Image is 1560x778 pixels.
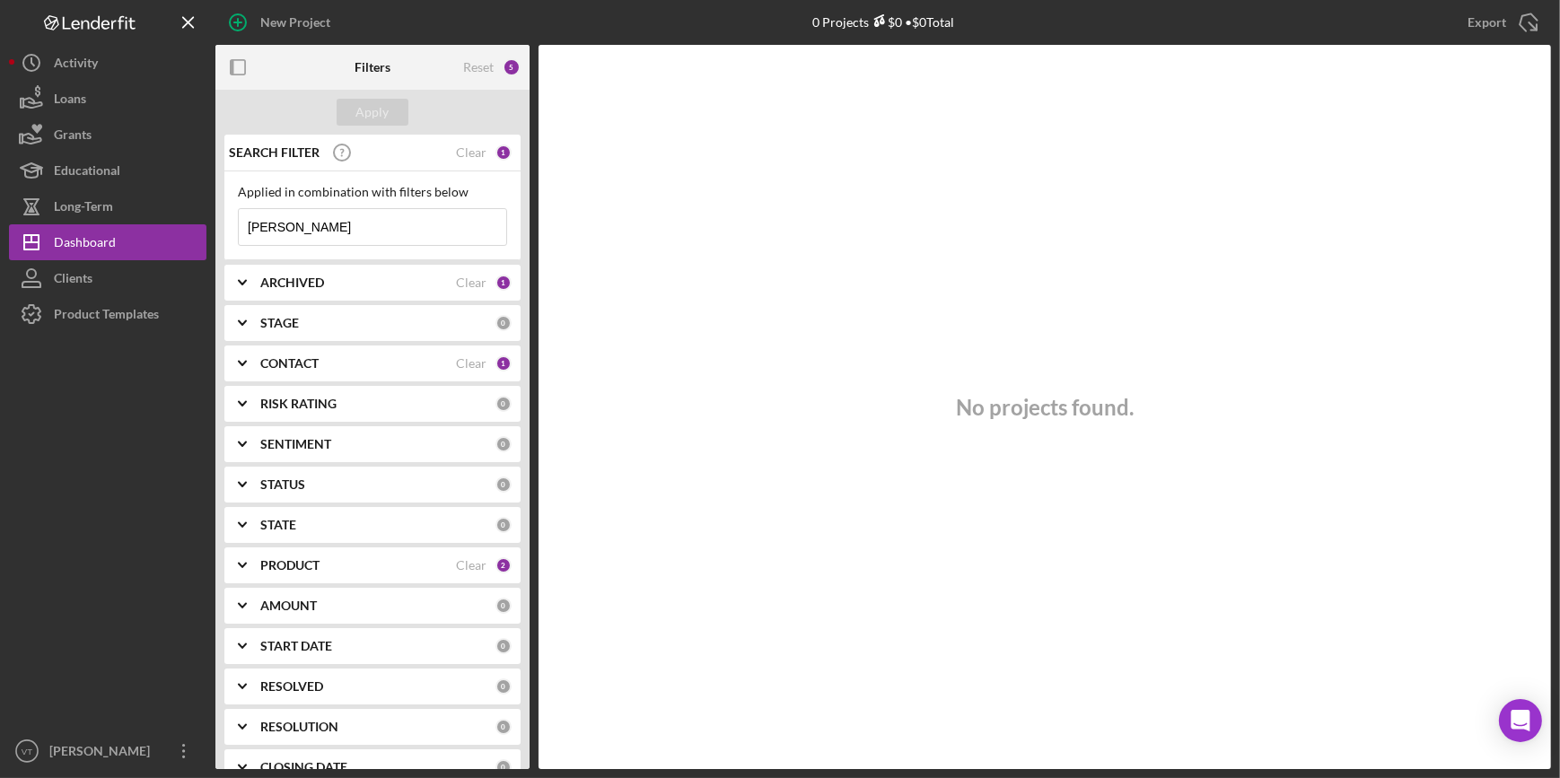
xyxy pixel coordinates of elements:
div: 2 [495,557,512,573]
div: 0 [495,678,512,695]
button: New Project [215,4,348,40]
button: Grants [9,117,206,153]
b: STAGE [260,316,299,330]
div: Grants [54,117,92,157]
div: 0 Projects • $0 Total [812,14,954,30]
b: RESOLUTION [260,720,338,734]
div: 0 [495,436,512,452]
b: RESOLVED [260,679,323,694]
div: Clear [456,275,486,290]
div: Clear [456,356,486,371]
h3: No projects found. [956,395,1134,420]
div: Reset [463,60,494,74]
div: Product Templates [54,296,159,337]
b: PRODUCT [260,558,320,573]
div: Applied in combination with filters below [238,185,507,199]
div: 0 [495,638,512,654]
b: STATE [260,518,296,532]
div: 1 [495,144,512,161]
div: 5 [503,58,521,76]
div: Clear [456,558,486,573]
button: VT[PERSON_NAME] [9,733,206,769]
div: 1 [495,275,512,291]
b: SENTIMENT [260,437,331,451]
div: Educational [54,153,120,193]
div: 0 [495,719,512,735]
div: Clear [456,145,486,160]
button: Apply [337,99,408,126]
div: New Project [260,4,330,40]
div: Activity [54,45,98,85]
b: Filters [355,60,390,74]
div: 0 [495,598,512,614]
div: Export [1468,4,1506,40]
b: ARCHIVED [260,275,324,290]
div: 0 [495,517,512,533]
div: Clients [54,260,92,301]
button: Educational [9,153,206,188]
b: CLOSING DATE [260,760,347,774]
text: VT [22,747,32,756]
b: STATUS [260,477,305,492]
div: 0 [495,759,512,775]
div: [PERSON_NAME] [45,733,162,774]
div: Open Intercom Messenger [1499,699,1542,742]
b: AMOUNT [260,599,317,613]
div: 0 [495,315,512,331]
b: RISK RATING [260,397,337,411]
div: 0 [495,396,512,412]
b: CONTACT [260,356,319,371]
b: SEARCH FILTER [229,145,320,160]
div: $0 [869,14,902,30]
div: 0 [495,476,512,493]
button: Activity [9,45,206,81]
div: Loans [54,81,86,121]
button: Export [1450,4,1551,40]
button: Long-Term [9,188,206,224]
div: Apply [356,99,390,126]
div: Dashboard [54,224,116,265]
button: Product Templates [9,296,206,332]
button: Loans [9,81,206,117]
button: Clients [9,260,206,296]
button: Dashboard [9,224,206,260]
div: 1 [495,355,512,372]
div: Long-Term [54,188,113,229]
b: START DATE [260,639,332,653]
